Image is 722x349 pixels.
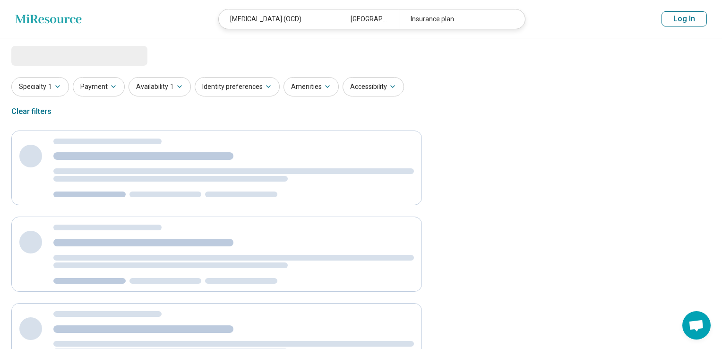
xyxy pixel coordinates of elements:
[11,46,91,65] span: Loading...
[170,82,174,92] span: 1
[11,77,69,96] button: Specialty1
[284,77,339,96] button: Amenities
[339,9,399,29] div: [GEOGRAPHIC_DATA], [GEOGRAPHIC_DATA]
[219,9,339,29] div: [MEDICAL_DATA] (OCD)
[399,9,519,29] div: Insurance plan
[682,311,711,340] a: Open chat
[662,11,707,26] button: Log In
[129,77,191,96] button: Availability1
[11,100,52,123] div: Clear filters
[343,77,404,96] button: Accessibility
[195,77,280,96] button: Identity preferences
[73,77,125,96] button: Payment
[48,82,52,92] span: 1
